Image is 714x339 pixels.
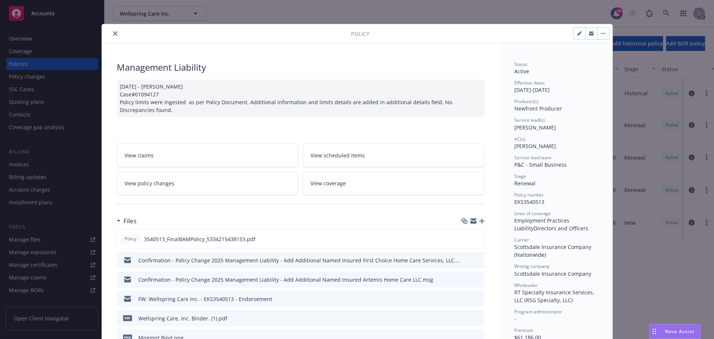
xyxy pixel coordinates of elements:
[117,172,299,195] a: View policy changes
[138,276,433,284] div: Confirmation - Policy Change 2025 Management Liability - Add Additional Named Insured Artemis Hom...
[138,256,460,264] div: Confirmation - Policy Change 2025 Management Liability - Add Additional Named Insured First Choic...
[514,243,593,258] span: Scottsdale Insurance Company (Nationwide)
[514,327,533,333] span: Premium
[514,68,529,75] span: Active
[514,192,544,198] span: Policy number
[463,314,469,322] button: download file
[650,324,659,339] div: Drag to move
[514,80,545,86] span: Effective dates
[514,180,535,187] span: Renewal
[463,276,469,284] button: download file
[475,235,481,243] button: preview file
[475,295,482,303] button: preview file
[144,235,255,243] span: 3540513_FinalBAMPolicy_5334215438153.pdf
[514,136,525,142] span: AC(s)
[649,324,701,339] button: Nova Assist
[117,80,485,117] div: [DATE] - [PERSON_NAME] Case#01094127 Policy limits were Ingested as per Policy Document. Addition...
[514,143,556,150] span: [PERSON_NAME]
[514,105,562,112] span: Newfront Producer
[125,179,174,187] span: View policy changes
[514,217,571,232] span: Employment Practices Liability
[138,314,227,322] div: Wellspring Care, Inc. Binder. (1).pdf
[463,235,469,243] button: download file
[514,270,591,277] span: Scottsdale Insurance Company
[514,289,596,304] span: RT Specialty Insurance Services, LLC (RSG Specialty, LLC)
[303,172,485,195] a: View coverage
[514,315,516,322] span: -
[514,98,538,105] span: Producer(s)
[125,151,154,159] span: View claims
[514,210,551,217] span: Lines of coverage
[463,256,469,264] button: download file
[351,30,369,38] span: Policy
[665,328,694,335] span: Nova Assist
[514,263,549,269] span: Writing company
[514,161,567,168] span: P&C - Small Business
[123,315,132,321] span: pdf
[138,295,272,303] div: FW: Wellspring Care Inc. - EKS3540513 - Endorsement
[117,144,299,167] a: View claims
[514,61,527,67] span: Status
[117,216,136,226] div: Files
[514,282,538,288] span: Wholesaler
[117,61,485,74] div: Management Liability
[514,237,529,243] span: Carrier
[514,154,551,161] span: Service lead team
[311,151,365,159] span: View scheduled items
[111,29,120,38] button: close
[514,308,562,315] span: Program administrator
[123,236,138,242] span: Policy
[475,314,482,322] button: preview file
[514,80,598,94] div: [DATE] - [DATE]
[514,124,556,131] span: [PERSON_NAME]
[303,144,485,167] a: View scheduled items
[475,276,482,284] button: preview file
[514,198,544,205] span: EKS3540513
[123,216,136,226] h3: Files
[514,173,526,179] span: Stage
[475,256,482,264] button: preview file
[311,179,346,187] span: View coverage
[534,225,588,232] span: Directors and Officers
[463,295,469,303] button: download file
[514,117,545,123] span: Service lead(s)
